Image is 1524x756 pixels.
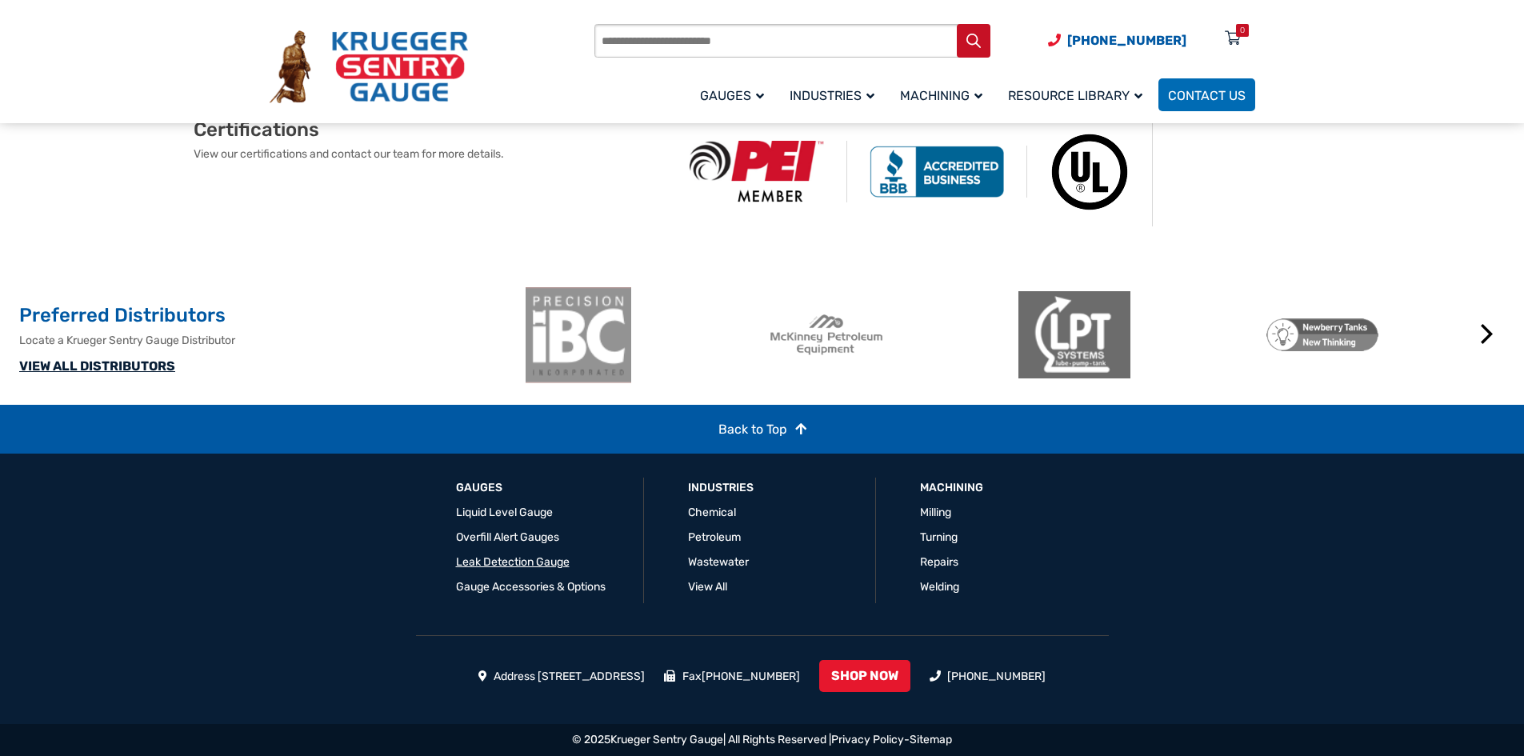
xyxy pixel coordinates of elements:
a: Phone Number (920) 434-8860 [1048,30,1186,50]
a: Overfill Alert Gauges [456,530,559,544]
span: [PHONE_NUMBER] [1067,33,1186,48]
a: Welding [920,580,959,594]
img: McKinney Petroleum Equipment [770,287,882,383]
span: Contact Us [1168,88,1246,103]
span: Resource Library [1008,88,1142,103]
a: VIEW ALL DISTRIBUTORS [19,358,175,374]
li: Address [STREET_ADDRESS] [478,668,646,685]
a: Sitemap [910,733,952,746]
a: View All [688,580,727,594]
a: Gauges [690,76,780,114]
button: 2 of 2 [1002,393,1018,409]
p: Locate a Krueger Sentry Gauge Distributor [19,332,514,349]
p: View our certifications and contact our team for more details. [194,146,667,162]
img: BBB [847,146,1027,197]
img: ibc-logo [522,287,634,383]
a: Resource Library [998,76,1158,114]
a: Gauge Accessories & Options [456,580,606,594]
img: LPT [1018,287,1130,383]
img: PEI Member [667,141,847,202]
a: Machining [920,480,983,496]
a: Privacy Policy [831,733,904,746]
a: Leak Detection Gauge [456,555,570,569]
a: Industries [780,76,890,114]
a: GAUGES [456,480,502,496]
div: 0 [1240,24,1245,37]
img: Krueger Sentry Gauge [270,30,468,104]
h2: Preferred Distributors [19,303,514,329]
a: Contact Us [1158,78,1255,111]
button: 3 of 2 [1026,393,1042,409]
li: Fax [664,668,800,685]
a: Petroleum [688,530,741,544]
a: Repairs [920,555,958,569]
span: Machining [900,88,982,103]
span: Industries [790,88,874,103]
a: Turning [920,530,958,544]
span: Gauges [700,88,764,103]
a: Wastewater [688,555,749,569]
a: Krueger Sentry Gauge [610,733,723,746]
img: Underwriters Laboratories [1027,118,1153,226]
a: Liquid Level Gauge [456,506,553,519]
a: Machining [890,76,998,114]
a: Chemical [688,506,736,519]
a: Industries [688,480,754,496]
button: Next [1471,318,1503,350]
a: Milling [920,506,951,519]
a: SHOP NOW [819,660,910,692]
a: [PHONE_NUMBER] [947,670,1046,683]
h2: Certifications [194,118,667,142]
img: Newberry Tanks [1266,287,1378,383]
button: 1 of 2 [978,393,994,409]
